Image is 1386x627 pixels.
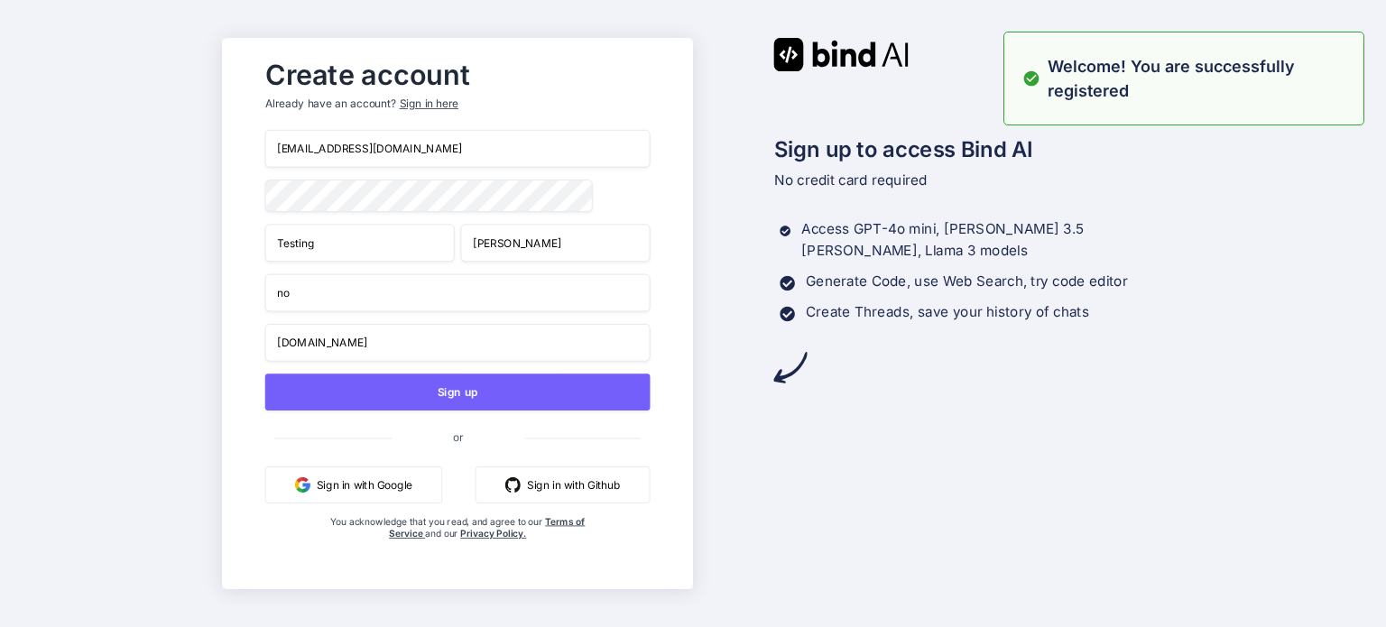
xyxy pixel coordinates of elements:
div: Sign in here [399,97,457,112]
input: First Name [264,224,454,262]
p: Already have an account? [264,97,650,112]
img: alert [1022,54,1040,103]
input: Your company name [264,274,650,312]
img: github [505,477,521,493]
img: google [295,477,310,493]
button: Sign up [264,373,650,410]
input: Last Name [460,224,650,262]
a: Privacy Policy. [460,528,526,539]
button: Sign in with Google [264,466,441,503]
p: Create Threads, save your history of chats [806,301,1089,323]
p: No credit card required [773,170,1164,191]
img: Bind AI logo [773,38,909,71]
h2: Sign up to access Bind AI [773,133,1164,165]
input: Email [264,130,650,168]
img: arrow [773,351,807,384]
p: Welcome! You are successfully registered [1048,54,1353,103]
p: Access GPT-4o mini, [PERSON_NAME] 3.5 [PERSON_NAME], Llama 3 models [801,219,1164,263]
input: Company website [264,324,650,362]
span: or [391,418,523,456]
h2: Create account [264,62,650,87]
div: You acknowledge that you read, and agree to our and our [329,515,587,576]
a: Terms of Service [389,515,585,539]
button: Sign in with Github [476,466,651,503]
p: Generate Code, use Web Search, try code editor [806,271,1127,292]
